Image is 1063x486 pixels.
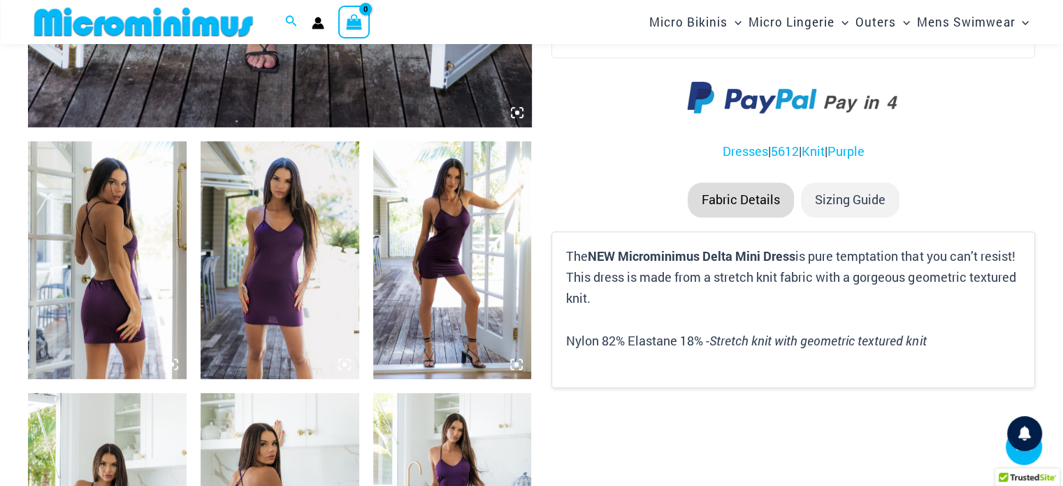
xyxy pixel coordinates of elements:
li: Sizing Guide [801,183,899,217]
span: Menu Toggle [728,4,742,40]
img: Delta Purple 5612 Dress [201,141,359,379]
a: View Shopping Cart, empty [338,6,370,38]
a: Account icon link [312,17,324,29]
span: Menu Toggle [896,4,910,40]
span: Micro Bikinis [649,4,728,40]
img: MM SHOP LOGO FLAT [29,6,259,38]
span: Menu Toggle [1015,4,1029,40]
span: Outers [855,4,896,40]
img: Delta Purple 5612 Dress [28,141,187,379]
a: OutersMenu ToggleMenu Toggle [852,4,913,40]
a: Search icon link [285,13,298,31]
span: Mens Swimwear [917,4,1015,40]
a: Micro BikinisMenu ToggleMenu Toggle [646,4,745,40]
img: Delta Purple 5612 Dress [373,141,532,379]
a: Micro LingerieMenu ToggleMenu Toggle [745,4,852,40]
a: Dresses [723,143,768,159]
a: 5612 [771,143,799,159]
p: The is pure temptation that you can’t resist! This dress is made from a stretch knit fabric with ... [566,246,1020,308]
li: Fabric Details [688,183,794,217]
p: | | | [551,141,1035,162]
p: Nylon 82% Elastane 18% - [566,331,1020,352]
b: NEW Microminimus Delta Mini Dress [588,248,795,264]
a: Purple [827,143,865,159]
a: Knit [802,143,825,159]
nav: Site Navigation [644,2,1035,42]
i: Stretch knit with geometric textured knit [709,332,926,349]
span: Micro Lingerie [749,4,834,40]
span: Menu Toggle [834,4,848,40]
a: Mens SwimwearMenu ToggleMenu Toggle [913,4,1032,40]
